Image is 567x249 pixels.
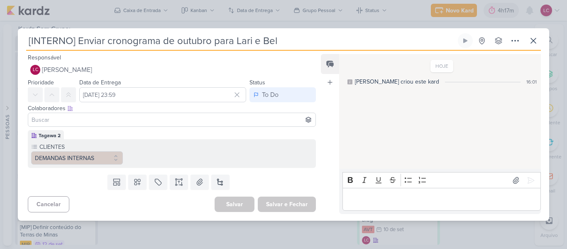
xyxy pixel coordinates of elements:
input: Kard Sem Título [26,33,456,48]
button: DEMANDAS INTERNAS [31,151,123,165]
div: Colaboradores [28,104,316,113]
span: [PERSON_NAME] [42,65,92,75]
input: Select a date [79,87,246,102]
div: Editor toolbar [342,172,541,188]
label: Responsável [28,54,61,61]
input: Buscar [30,115,314,125]
label: Prioridade [28,79,54,86]
label: Status [249,79,265,86]
label: Data de Entrega [79,79,121,86]
div: To Do [262,90,279,100]
div: Laís Costa [30,65,40,75]
div: Editor editing area: main [342,188,541,211]
div: Tagawa 2 [39,132,61,139]
label: CLIENTES [39,143,123,151]
p: LC [33,68,38,72]
div: 16:01 [526,78,537,86]
div: Ligar relógio [462,37,469,44]
button: To Do [249,87,316,102]
button: LC [PERSON_NAME] [28,62,316,77]
button: Cancelar [28,196,69,212]
div: [PERSON_NAME] criou este kard [355,77,439,86]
